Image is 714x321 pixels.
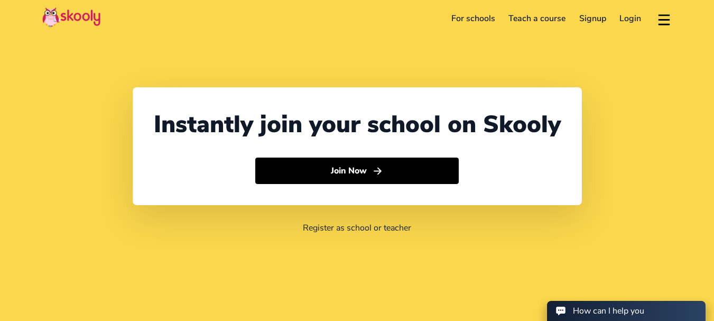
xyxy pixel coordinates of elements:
a: Register as school or teacher [303,222,411,234]
button: menu outline [656,10,672,27]
a: Teach a course [502,10,572,27]
img: Skooly [42,7,100,27]
button: Join Nowarrow forward outline [255,158,459,184]
a: For schools [444,10,502,27]
a: Login [613,10,648,27]
ion-icon: arrow forward outline [372,166,383,177]
div: Instantly join your school on Skooly [154,108,561,141]
a: Signup [572,10,613,27]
